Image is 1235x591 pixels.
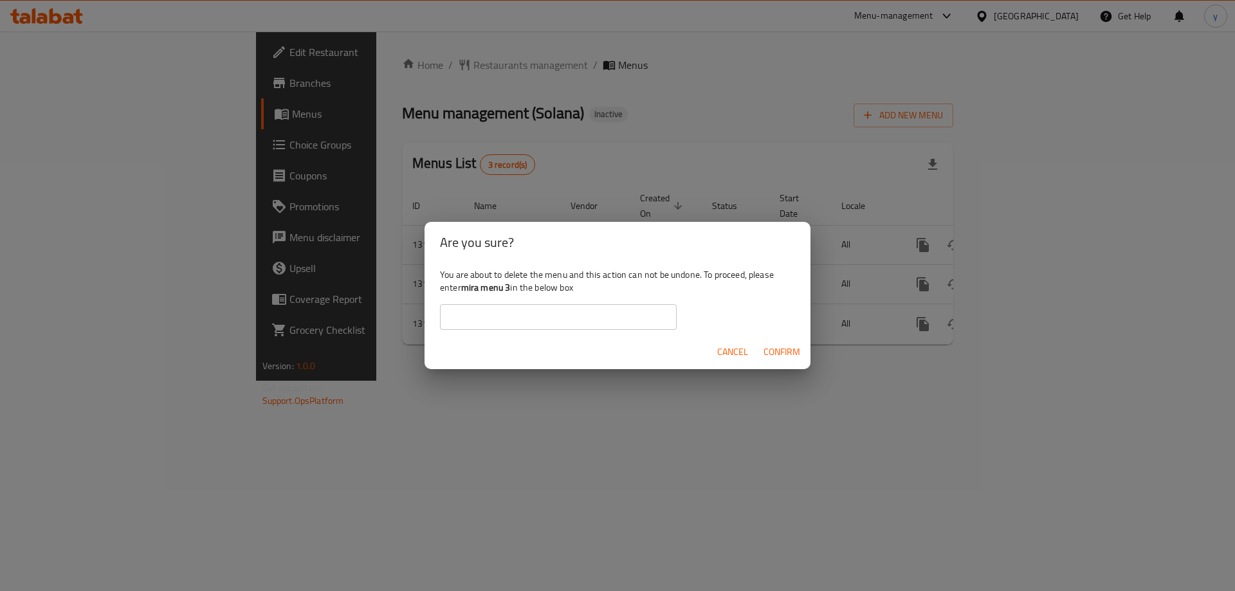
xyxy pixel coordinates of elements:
[425,263,810,335] div: You are about to delete the menu and this action can not be undone. To proceed, please enter in t...
[758,340,805,364] button: Confirm
[764,344,800,360] span: Confirm
[461,279,511,296] b: mira menu 3
[717,344,748,360] span: Cancel
[712,340,753,364] button: Cancel
[440,232,795,253] h2: Are you sure?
